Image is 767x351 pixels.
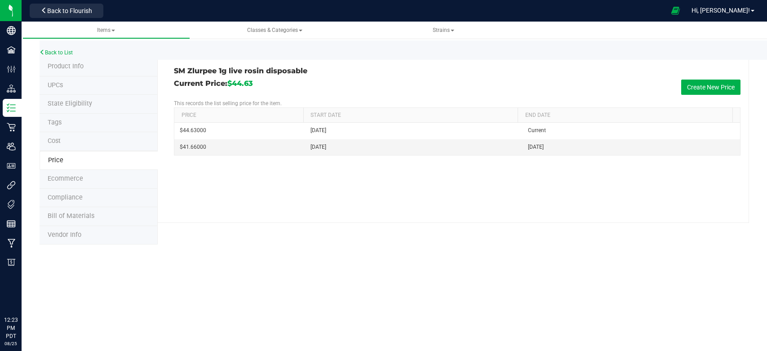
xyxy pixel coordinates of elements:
[48,62,84,70] span: Product Info
[7,219,16,228] inline-svg: Reports
[7,200,16,209] inline-svg: Tags
[7,239,16,248] inline-svg: Manufacturing
[9,279,36,306] iframe: Resource center
[7,84,16,93] inline-svg: Distribution
[97,27,115,33] span: Items
[174,108,303,123] th: Price
[7,181,16,190] inline-svg: Integrations
[692,7,750,14] span: Hi, [PERSON_NAME]!
[48,231,81,239] span: Vendor Info
[48,212,94,220] span: Bill of Materials
[174,80,253,95] h3: Current Price:
[4,340,18,347] p: 08/25
[180,143,206,151] span: $41.66000
[528,126,546,135] span: Current
[7,103,16,112] inline-svg: Inventory
[48,175,83,182] span: Ecommerce
[180,126,206,135] span: $44.63000
[174,99,740,107] p: This records the list selling price for the item.
[227,79,253,88] span: $44.63
[48,81,63,89] span: Tag
[4,316,18,340] p: 12:23 PM PDT
[40,49,73,56] a: Back to List
[47,7,92,14] span: Back to Flourish
[310,126,326,135] span: [DATE]
[48,156,63,164] span: Price
[48,137,61,145] span: Cost
[310,143,326,151] span: [DATE]
[681,80,740,95] button: Create New Price
[518,108,732,123] th: End Date
[7,161,16,170] inline-svg: User Roles
[7,45,16,54] inline-svg: Facilities
[48,119,62,126] span: Tag
[247,27,302,33] span: Classes & Categories
[30,4,103,18] button: Back to Flourish
[7,123,16,132] inline-svg: Retail
[7,142,16,151] inline-svg: Users
[48,100,92,107] span: Tag
[7,258,16,267] inline-svg: Billing
[433,27,454,33] span: Strains
[7,26,16,35] inline-svg: Company
[48,194,83,201] span: Compliance
[665,2,686,19] span: Open Ecommerce Menu
[303,108,518,123] th: Start Date
[7,65,16,74] inline-svg: Configuration
[528,143,544,151] span: [DATE]
[174,67,450,75] h3: SM Zlurpee 1g live rosin disposable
